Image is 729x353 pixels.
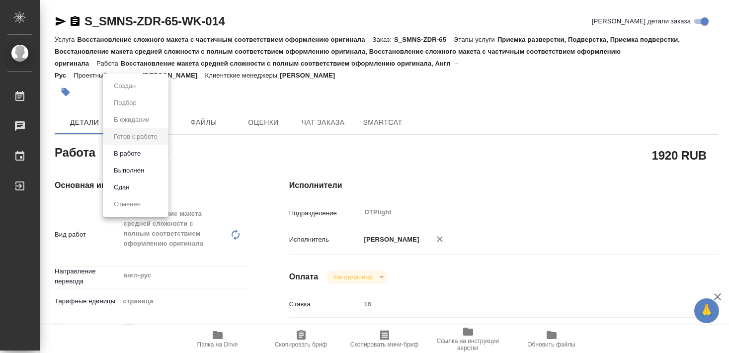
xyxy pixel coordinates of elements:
button: В работе [111,148,144,159]
button: Готов к работе [111,131,161,142]
button: Сдан [111,182,132,193]
button: Подбор [111,97,140,108]
button: В ожидании [111,114,153,125]
button: Выполнен [111,165,147,176]
button: Создан [111,81,139,91]
button: Отменен [111,199,144,210]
